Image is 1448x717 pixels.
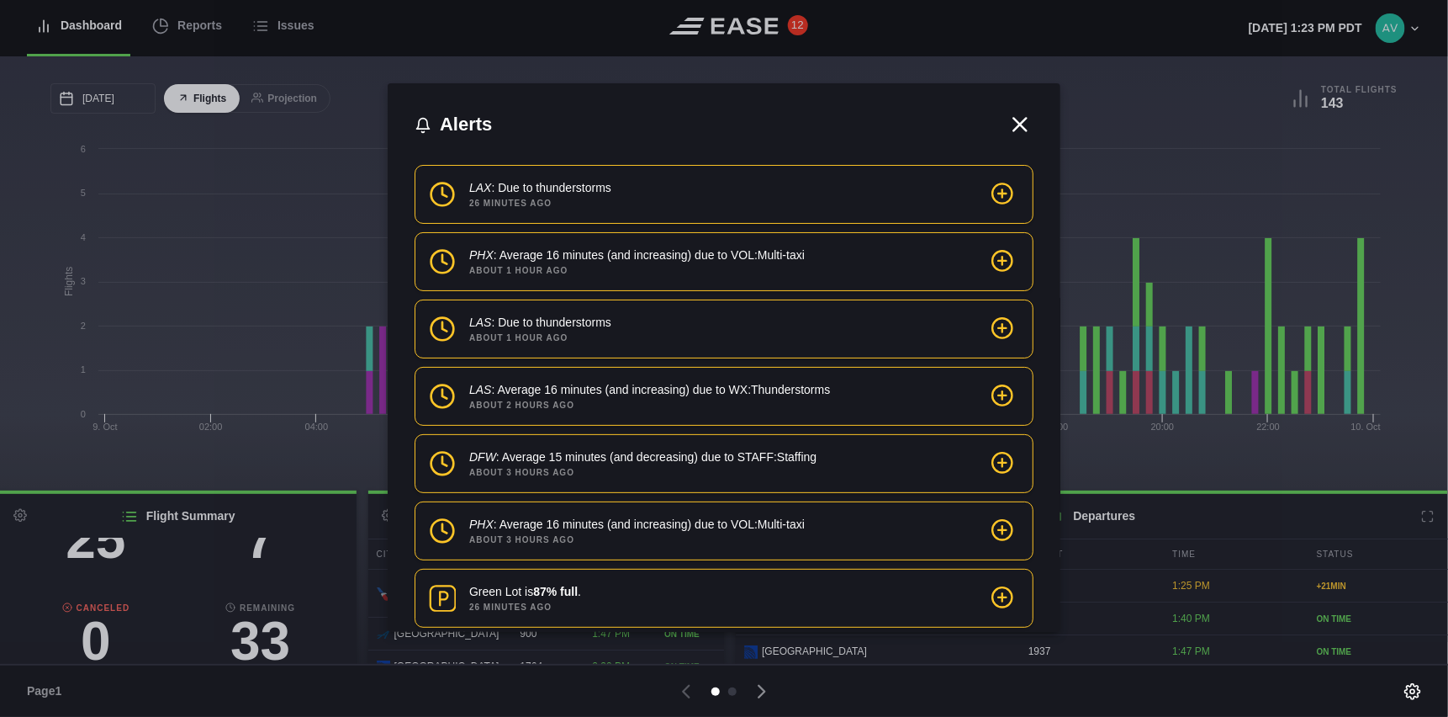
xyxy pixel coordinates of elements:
p: : Average 15 minutes (and decreasing) due to STAFF:Staffing [469,449,816,466]
em: LAS [469,316,491,329]
p: : Average 16 minutes (and increasing) due to WX:Thunderstorms [469,381,830,399]
em: PHX [469,518,494,531]
p: : Average 16 minutes (and increasing) due to VOL:Multi-taxi [469,247,805,264]
h2: Alerts [415,110,1007,138]
b: about 1 hour ago [469,332,662,344]
b: 26 minutes ago [469,197,662,210]
p: : Due to thunderstorms [469,179,611,197]
b: about 3 hours ago [469,534,855,546]
b: about 3 hours ago [469,466,867,479]
em: LAS [469,383,491,396]
span: Page 1 [27,682,69,700]
em: LAX [469,181,491,194]
em: PHX [469,248,494,262]
p: : Average 16 minutes (and increasing) due to VOL:Multi-taxi [469,516,805,534]
em: DFW [469,450,496,464]
strong: 87% full [533,585,578,598]
b: 26 minutes ago [469,601,632,613]
p: Green Lot is . [469,583,581,601]
b: about 1 hour ago [469,264,855,277]
b: about 2 hours ago [469,399,880,412]
p: : Due to thunderstorms [469,314,611,332]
